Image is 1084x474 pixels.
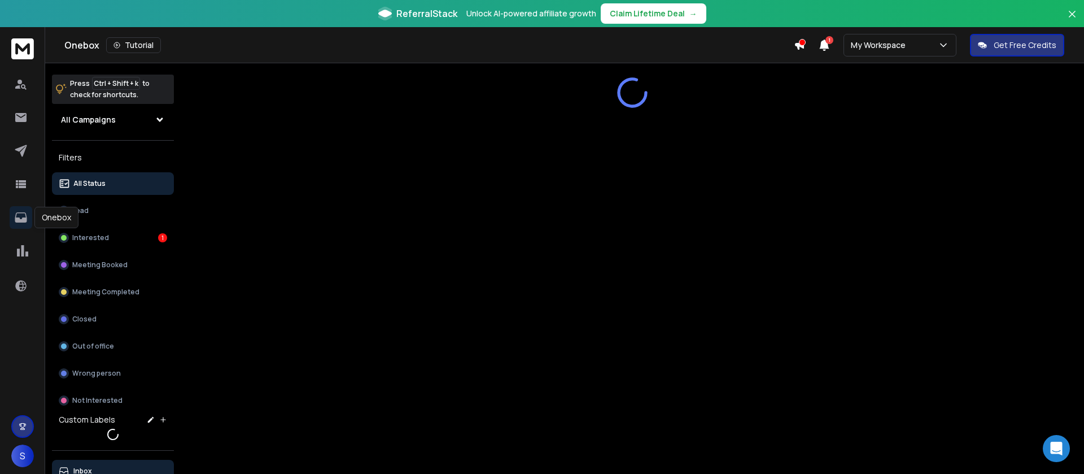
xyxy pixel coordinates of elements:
[64,37,794,53] div: Onebox
[72,396,123,405] p: Not Interested
[52,308,174,331] button: Closed
[72,315,97,324] p: Closed
[466,8,596,19] p: Unlock AI-powered affiliate growth
[72,206,89,215] p: Lead
[825,36,833,44] span: 1
[689,8,697,19] span: →
[1065,7,1079,34] button: Close banner
[11,445,34,467] button: S
[52,227,174,249] button: Interested1
[52,362,174,385] button: Wrong person
[52,281,174,303] button: Meeting Completed
[851,40,910,51] p: My Workspace
[52,335,174,358] button: Out of office
[34,207,78,228] div: Onebox
[970,34,1064,56] button: Get Free Credits
[72,288,139,297] p: Meeting Completed
[52,389,174,412] button: Not Interested
[72,233,109,242] p: Interested
[106,37,161,53] button: Tutorial
[73,179,106,188] p: All Status
[72,342,114,351] p: Out of office
[601,3,706,24] button: Claim Lifetime Deal→
[72,369,121,378] p: Wrong person
[72,260,128,269] p: Meeting Booked
[158,233,167,242] div: 1
[92,77,140,90] span: Ctrl + Shift + k
[52,150,174,166] h3: Filters
[994,40,1056,51] p: Get Free Credits
[1043,435,1070,462] div: Open Intercom Messenger
[59,414,115,425] h3: Custom Labels
[52,199,174,222] button: Lead
[52,172,174,195] button: All Status
[70,78,150,101] p: Press to check for shortcuts.
[396,7,457,20] span: ReferralStack
[61,114,116,125] h1: All Campaigns
[52,254,174,276] button: Meeting Booked
[52,108,174,131] button: All Campaigns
